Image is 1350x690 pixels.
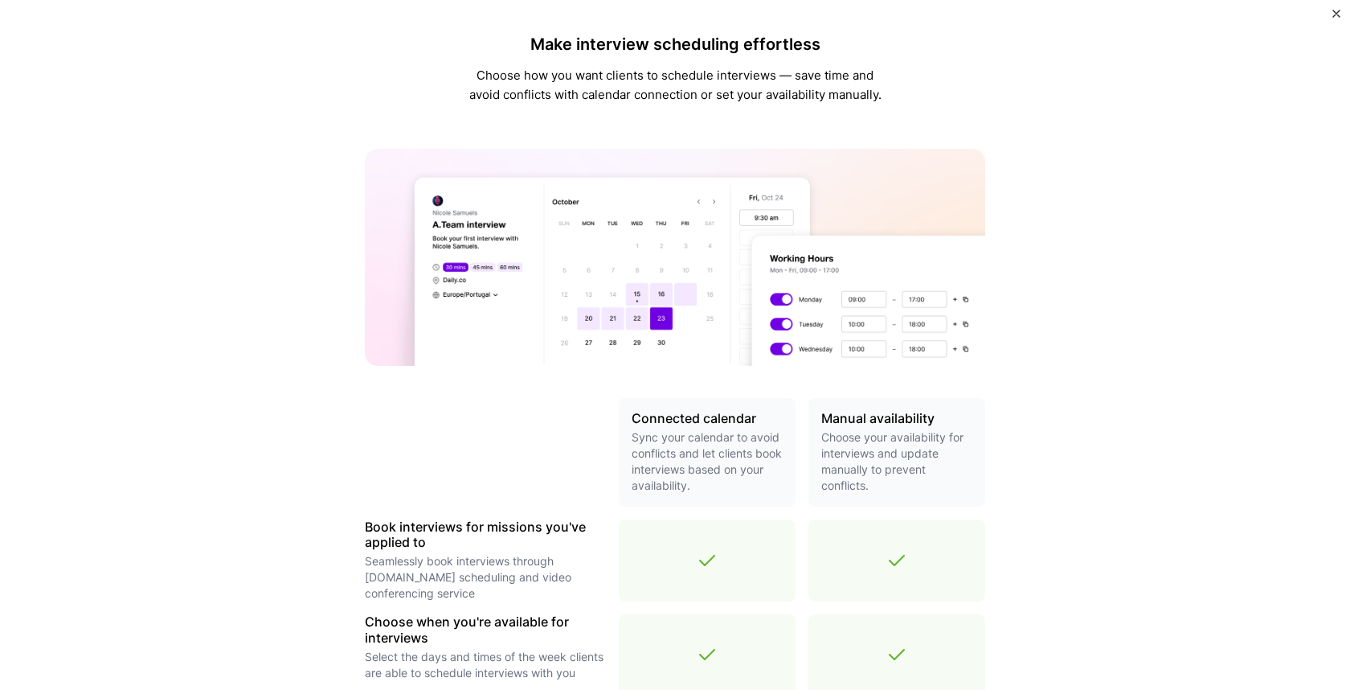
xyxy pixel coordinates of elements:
p: Choose your availability for interviews and update manually to prevent conflicts. [821,429,972,494]
button: Close [1332,10,1340,27]
img: A.Team calendar banner [365,149,985,366]
p: Seamlessly book interviews through [DOMAIN_NAME] scheduling and video conferencing service [365,553,606,602]
h3: Book interviews for missions you've applied to [365,520,606,550]
h4: Make interview scheduling effortless [466,35,884,54]
p: Choose how you want clients to schedule interviews — save time and avoid conflicts with calendar ... [466,66,884,105]
h3: Choose when you're available for interviews [365,614,606,645]
p: Sync your calendar to avoid conflicts and let clients book interviews based on your availability. [632,429,783,494]
h3: Connected calendar [632,411,783,426]
p: Select the days and times of the week clients are able to schedule interviews with you [365,649,606,681]
h3: Manual availability [821,411,972,426]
